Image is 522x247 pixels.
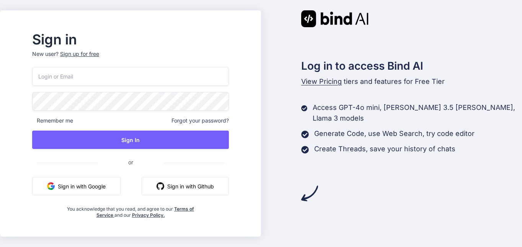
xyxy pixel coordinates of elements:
[301,76,522,87] p: tiers and features for Free Tier
[157,182,164,190] img: github
[32,131,229,149] button: Sign In
[132,212,165,218] a: Privacy Policy.
[60,50,99,58] div: Sign up for free
[98,153,164,172] span: or
[47,182,55,190] img: google
[65,201,196,218] div: You acknowledge that you read, and agree to our and our
[301,185,318,202] img: arrow
[313,102,522,124] p: Access GPT-4o mini, [PERSON_NAME] 3.5 [PERSON_NAME], Llama 3 models
[171,117,229,124] span: Forgot your password?
[314,144,455,154] p: Create Threads, save your history of chats
[32,33,229,46] h2: Sign in
[32,117,73,124] span: Remember me
[32,177,121,195] button: Sign in with Google
[32,67,229,86] input: Login or Email
[301,77,342,85] span: View Pricing
[32,50,229,67] p: New user?
[301,58,522,74] h2: Log in to access Bind AI
[142,177,229,195] button: Sign in with Github
[301,10,369,27] img: Bind AI logo
[314,128,475,139] p: Generate Code, use Web Search, try code editor
[96,206,194,218] a: Terms of Service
